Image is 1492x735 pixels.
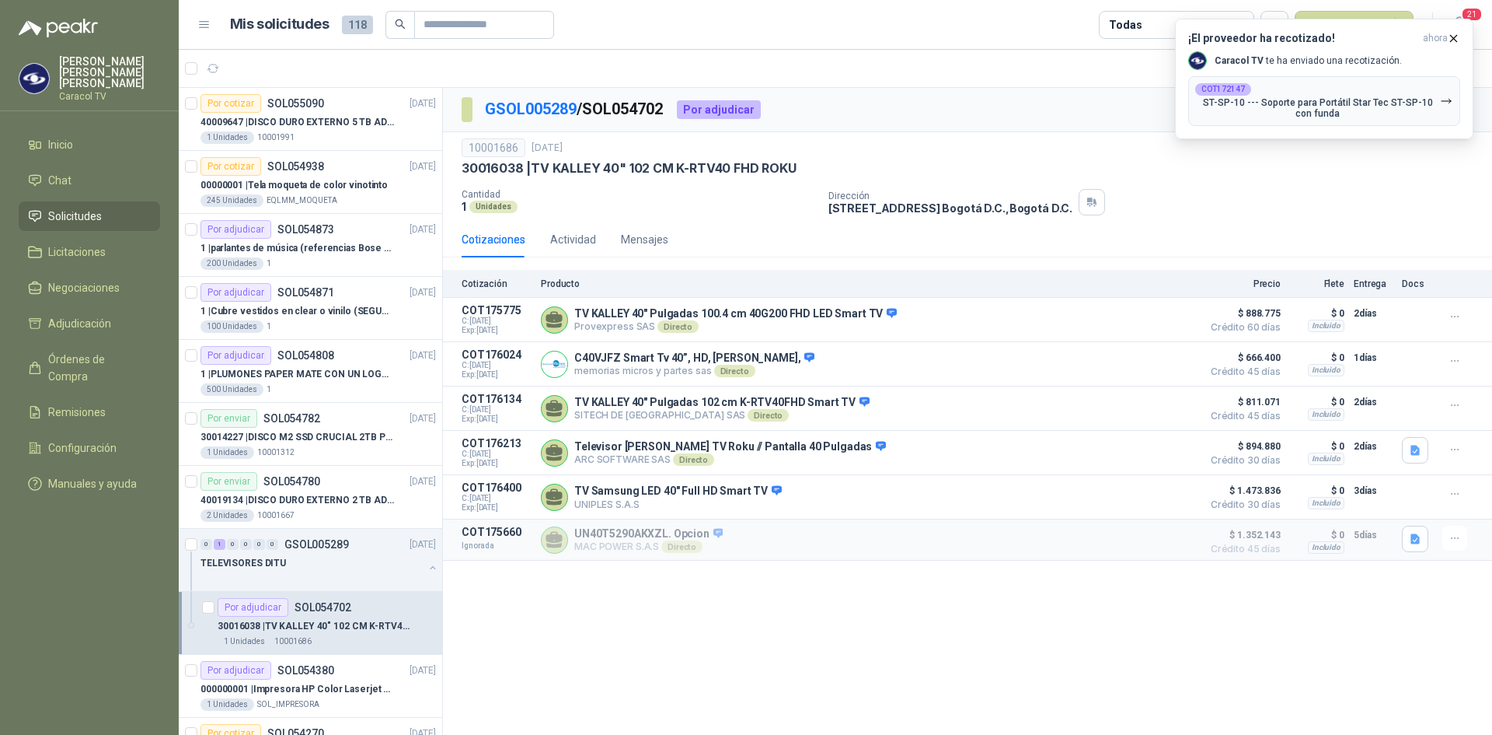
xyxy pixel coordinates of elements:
[48,404,106,421] span: Remisiones
[19,19,98,37] img: Logo peakr
[230,13,329,36] h1: Mis solicitudes
[274,635,312,648] p: 10001686
[179,340,442,403] a: Por adjudicarSOL054808[DATE] 1 |PLUMONES PAPER MATE CON UN LOGO (SEGUN REF.ADJUNTA)500 Unidades1
[1203,323,1281,332] span: Crédito 60 días
[532,141,563,156] p: [DATE]
[1203,411,1281,421] span: Crédito 45 días
[179,277,442,340] a: Por adjudicarSOL054871[DATE] 1 |Cubre vestidos en clear o vinilo (SEGUN ESPECIFICACIONES DEL ADJU...
[267,383,271,396] p: 1
[462,405,532,415] span: C: [DATE]
[410,663,436,678] p: [DATE]
[200,94,261,113] div: Por cotizar
[574,409,870,422] p: SITECH DE [GEOGRAPHIC_DATA] SAS
[200,556,286,571] p: TELEVISORES DITU
[410,159,436,174] p: [DATE]
[462,278,532,289] p: Cotización
[1203,500,1281,509] span: Crédito 30 días
[179,466,442,529] a: Por enviarSOL054780[DATE] 40019134 |DISCO DURO EXTERNO 2 TB ADATA2 Unidades10001667
[48,279,120,296] span: Negociaciones
[621,231,668,248] div: Mensajes
[200,661,271,680] div: Por adjudicar
[677,100,761,119] div: Por adjudicar
[1203,304,1281,323] span: $ 888.775
[200,383,263,396] div: 500 Unidades
[1215,54,1402,68] p: te ha enviado una recotización.
[462,138,525,157] div: 10001686
[295,602,351,613] p: SOL054702
[19,309,160,338] a: Adjudicación
[462,304,532,317] p: COT175775
[200,320,263,333] div: 100 Unidades
[1423,32,1448,45] span: ahora
[48,315,111,332] span: Adjudicación
[342,16,373,34] span: 118
[462,415,532,424] span: Exp: [DATE]
[19,201,160,231] a: Solicitudes
[1189,52,1206,69] img: Company Logo
[267,98,324,109] p: SOL055090
[284,539,349,550] p: GSOL005289
[410,537,436,552] p: [DATE]
[200,115,394,130] p: 40009647 | DISCO DURO EXTERNO 5 TB ADATA - ANTIGOLPES
[253,539,265,550] div: 0
[1402,278,1433,289] p: Docs
[1290,526,1344,544] p: $ 0
[200,157,261,176] div: Por cotizar
[542,352,567,377] img: Company Logo
[574,307,897,321] p: TV KALLEY 40" Pulgadas 100.4 cm 40G200 FHD LED Smart TV
[574,352,814,366] p: C40VJFZ Smart Tv 40”, HD, [PERSON_NAME],
[469,201,518,213] div: Unidades
[200,131,254,144] div: 1 Unidades
[267,320,271,333] p: 1
[240,539,252,550] div: 0
[1461,7,1483,22] span: 21
[48,439,117,457] span: Configuración
[19,433,160,463] a: Configuración
[574,527,723,541] p: UN40T5290AKXZL. Opcion
[227,539,239,550] div: 0
[179,151,442,214] a: Por cotizarSOL054938[DATE] 00000001 |Tela moqueta de color vinotinto245 UnidadesEQLMM_MOQUETA
[1215,55,1264,66] b: Caracol TV
[257,698,319,711] p: SOL_IMPRESORA
[218,619,411,634] p: 30016038 | TV KALLEY 40" 102 CM K-RTV40 FHD ROKU
[267,161,324,172] p: SOL054938
[19,237,160,267] a: Licitaciones
[1308,408,1344,421] div: Incluido
[462,437,532,450] p: COT176213
[462,538,532,554] p: Ignorada
[257,509,295,522] p: 10001667
[200,257,263,270] div: 200 Unidades
[657,320,699,333] div: Directo
[1308,320,1344,332] div: Incluido
[19,64,49,93] img: Company Logo
[179,655,442,718] a: Por adjudicarSOL054380[DATE] 000000001 |Impresora HP Color Laserjet Pro 3201dw1 UnidadesSOL_IMPRE...
[263,413,320,424] p: SOL054782
[1203,456,1281,465] span: Crédito 30 días
[462,200,466,213] p: 1
[462,189,816,200] p: Cantidad
[1354,304,1393,323] p: 2 días
[462,526,532,538] p: COT175660
[200,430,394,445] p: 30014227 | DISCO M2 SSD CRUCIAL 2TB P3 PLUS
[19,345,160,391] a: Órdenes de Compra
[661,541,702,553] div: Directo
[1308,541,1344,554] div: Incluido
[1308,497,1344,509] div: Incluido
[462,370,532,380] span: Exp: [DATE]
[1354,526,1393,544] p: 5 días
[395,19,406,30] span: search
[574,365,814,377] p: memorias micros y partes sas
[462,231,525,248] div: Cotizaciones
[200,220,271,239] div: Por adjudicar
[574,499,782,510] p: UNIPLES S.A.S
[200,283,271,302] div: Por adjudicar
[574,396,870,410] p: TV KALLEY 40" Pulgadas 102 cm K-RTV40FHD Smart TV
[48,136,73,153] span: Inicio
[1290,393,1344,411] p: $ 0
[19,130,160,159] a: Inicio
[485,100,577,118] a: GSOL005289
[828,191,1072,201] p: Dirección
[277,224,334,235] p: SOL054873
[200,346,271,365] div: Por adjudicar
[59,56,160,89] p: [PERSON_NAME] [PERSON_NAME] [PERSON_NAME]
